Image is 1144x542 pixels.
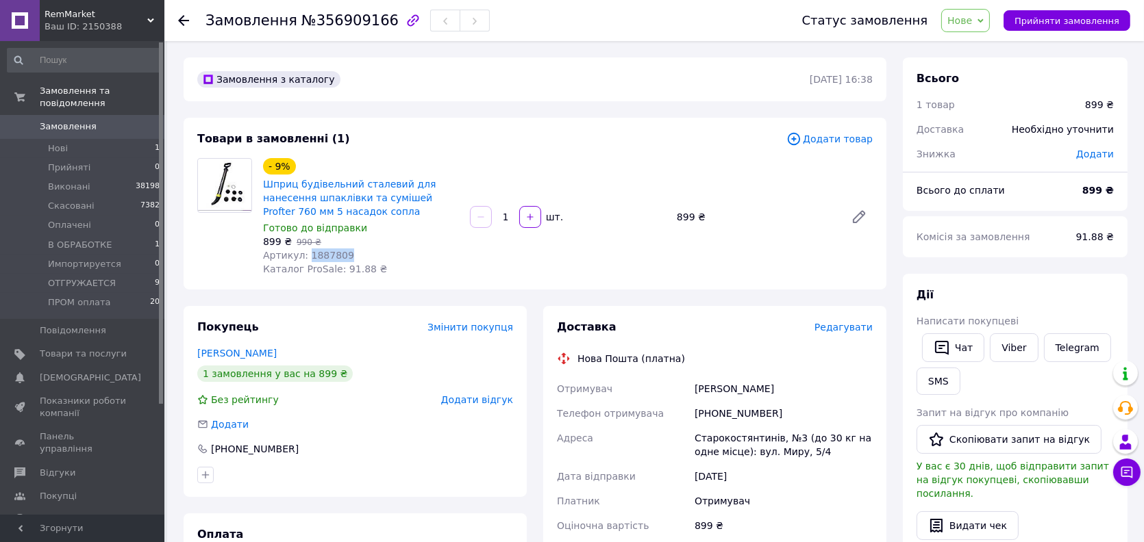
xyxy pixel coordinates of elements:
[40,372,141,384] span: [DEMOGRAPHIC_DATA]
[557,433,593,443] span: Адреса
[917,315,1019,326] span: Написати покупцеві
[543,210,564,224] div: шт.
[45,8,147,21] span: RemMarket
[917,185,1005,196] span: Всього до сплати
[692,401,875,426] div: [PHONE_NUMBER]
[557,320,617,333] span: Доставка
[263,250,354,261] span: Артикул: 1887809
[155,277,160,289] span: 9
[1076,149,1114,159] span: Додати
[40,490,77,502] span: Покупці
[48,142,68,155] span: Нові
[301,12,399,29] span: №356909166
[441,394,513,405] span: Додати відгук
[263,158,296,175] div: - 9%
[557,471,636,482] span: Дата відправки
[263,222,367,233] span: Готово до відправки
[48,200,95,212] span: Скасовані
[692,426,875,464] div: Старокостянтинів, №3 (до 30 кг на одне місце): вул. Миру, 5/4
[692,376,875,401] div: [PERSON_NAME]
[1004,10,1130,31] button: Прийняти замовлення
[198,160,251,210] img: Шприц будівельний сталевий для нанесення шпаклівки та сумішей Profter 760 мм 5 насадок сопла
[1082,185,1114,196] b: 899 ₴
[40,430,127,455] span: Панель управління
[671,207,840,227] div: 899 ₴
[197,320,259,333] span: Покупець
[692,464,875,489] div: [DATE]
[1085,98,1114,112] div: 899 ₴
[692,513,875,538] div: 899 ₴
[197,365,353,382] div: 1 замовлення у вас на 899 ₴
[557,495,600,506] span: Платник
[815,322,873,333] span: Редагувати
[557,408,664,419] span: Телефон отримувача
[427,322,513,333] span: Змінити покупця
[917,124,964,135] span: Доставка
[155,219,160,231] span: 0
[150,296,160,309] span: 20
[40,120,97,133] span: Замовлення
[197,528,243,541] span: Оплата
[155,162,160,174] span: 0
[1004,114,1122,144] div: Необхідно уточнити
[140,200,160,212] span: 7382
[48,296,110,309] span: ПРОМ оплата
[917,407,1069,418] span: Запит на відгук про компанію
[155,142,160,155] span: 1
[40,395,127,420] span: Показники роботи компанії
[1113,459,1141,486] button: Чат з покупцем
[40,85,164,109] span: Замовлення та повідомлення
[197,348,277,359] a: [PERSON_NAME]
[48,219,91,231] span: Оплачені
[802,14,928,27] div: Статус замовлення
[917,99,955,110] span: 1 товар
[40,467,75,479] span: Відгуки
[211,394,279,405] span: Без рейтингу
[917,511,1019,540] button: Видати чек
[810,74,873,85] time: [DATE] 16:38
[845,203,873,231] a: Редагувати
[917,367,960,395] button: SMS
[211,419,249,430] span: Додати
[263,179,436,217] a: Шприц будівельний сталевий для нанесення шпаклівки та сумішей Profter 760 мм 5 насадок сопла
[1015,16,1119,26] span: Прийняти замовлення
[917,288,934,301] span: Дії
[197,71,340,88] div: Замовлення з каталогу
[206,12,297,29] span: Замовлення
[922,333,984,362] button: Чат
[40,348,127,360] span: Товари та послуги
[557,383,612,394] span: Отримувач
[48,181,90,193] span: Виконані
[48,162,90,174] span: Прийняті
[917,231,1030,242] span: Комісія за замовлення
[40,324,106,337] span: Повідомлення
[947,15,972,26] span: Нове
[917,425,1102,454] button: Скопіювати запит на відгук
[48,277,116,289] span: ОТГРУЖАЕТСЯ
[48,258,121,270] span: Импортируется
[210,442,300,456] div: [PHONE_NUMBER]
[917,461,1109,499] span: У вас є 30 днів, щоб відправити запит на відгук покупцеві, скопіювавши посилання.
[40,513,114,526] span: Каталог ProSale
[155,258,160,270] span: 0
[917,72,959,85] span: Всього
[1044,333,1111,362] a: Telegram
[197,132,350,145] span: Товари в замовленні (1)
[155,239,160,251] span: 1
[136,181,160,193] span: 38198
[557,520,649,531] span: Оціночна вартість
[45,21,164,33] div: Ваш ID: 2150388
[263,236,292,247] span: 899 ₴
[178,14,189,27] div: Повернутися назад
[990,333,1038,362] a: Viber
[574,352,688,365] div: Нова Пошта (платна)
[48,239,112,251] span: В ОБРАБОТКЕ
[917,149,956,159] span: Знижка
[263,263,387,274] span: Каталог ProSale: 91.88 ₴
[297,237,321,247] span: 990 ₴
[786,131,873,146] span: Додати товар
[1076,231,1114,242] span: 91.88 ₴
[692,489,875,513] div: Отримувач
[7,48,161,73] input: Пошук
